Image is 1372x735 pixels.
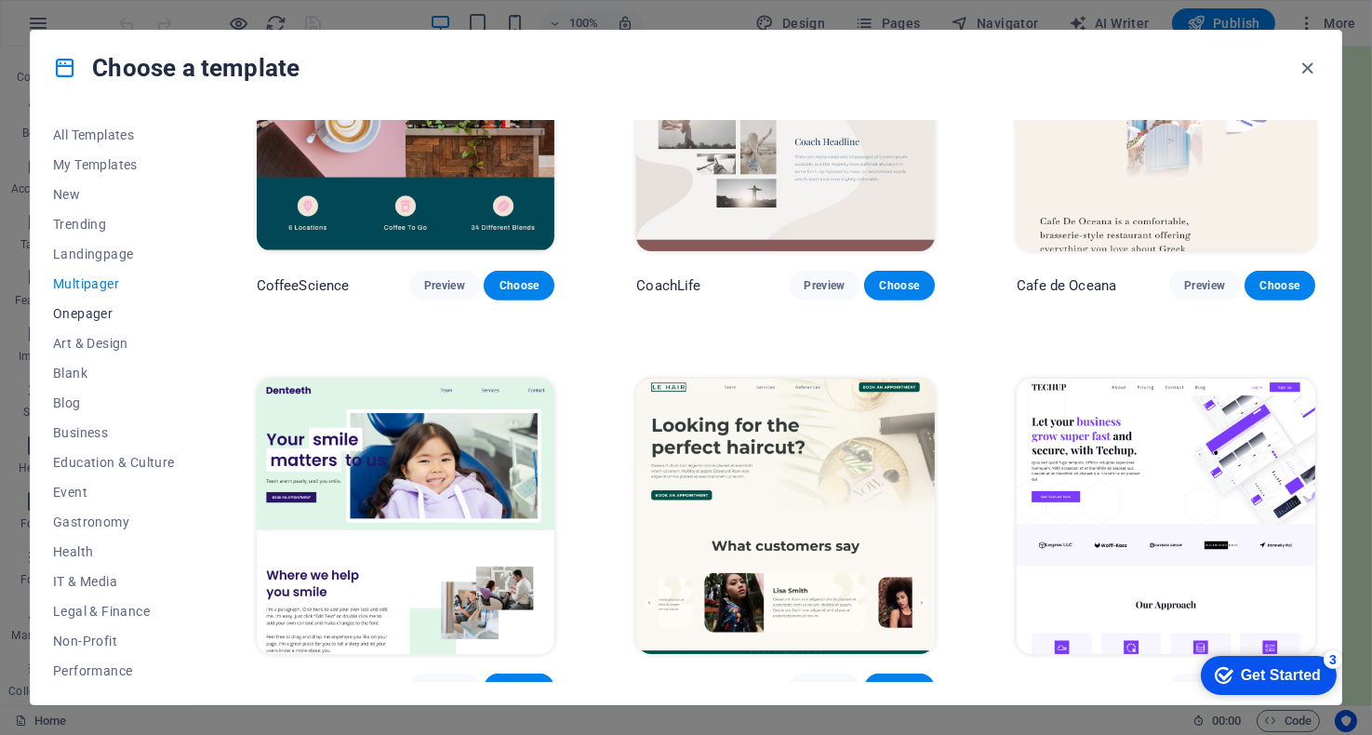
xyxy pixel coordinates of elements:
div: Get Started 3 items remaining, 40% complete [15,9,151,48]
span: New [53,187,175,202]
button: Health [53,537,175,567]
span: Blank [53,366,175,381]
button: Legal & Finance [53,596,175,626]
span: Gastronomy [53,514,175,529]
p: Cafe de Oceana [1017,276,1116,295]
span: Business [53,425,175,440]
span: Education & Culture [53,455,175,470]
button: Choose [484,674,554,703]
img: TechUp [1017,379,1315,654]
button: Choose [1245,271,1315,301]
button: Landingpage [53,239,175,269]
span: Onepager [53,306,175,321]
button: Preview [409,674,480,703]
button: Choose [484,271,554,301]
span: Preview [1184,278,1225,293]
span: Non-Profit [53,634,175,648]
span: Preview [1184,681,1225,696]
span: Choose [879,681,920,696]
div: Get Started [55,20,135,37]
span: Blog [53,395,175,410]
button: Art & Design [53,328,175,358]
img: Le Hair [636,379,935,654]
button: Choose [864,674,935,703]
span: Preview [804,681,845,696]
button: Education & Culture [53,448,175,477]
button: Non-Profit [53,626,175,656]
button: Preview [409,271,480,301]
div: 3 [138,4,156,22]
p: CoffeeScience [257,276,350,295]
button: Trending [53,209,175,239]
span: Landingpage [53,247,175,261]
button: Business [53,418,175,448]
button: All Templates [53,120,175,150]
button: Preview [789,674,859,703]
p: TechUp [1017,679,1064,698]
button: IT & Media [53,567,175,596]
span: Preview [804,278,845,293]
span: Choose [499,681,539,696]
span: Choose [499,278,539,293]
span: Performance [53,663,175,678]
span: Trending [53,217,175,232]
img: Denteeth [257,379,555,654]
button: New [53,180,175,209]
span: Art & Design [53,336,175,351]
span: All Templates [53,127,175,142]
span: Legal & Finance [53,604,175,619]
button: Preview [789,271,859,301]
button: Multipager [53,269,175,299]
span: Preview [424,681,465,696]
button: Choose [864,271,935,301]
button: Onepager [53,299,175,328]
span: Choose [879,278,920,293]
span: Multipager [53,276,175,291]
span: Event [53,485,175,500]
span: Health [53,544,175,559]
span: Choose [1259,278,1300,293]
button: Performance [53,656,175,686]
button: Event [53,477,175,507]
span: My Templates [53,157,175,172]
button: Gastronomy [53,507,175,537]
button: Blank [53,358,175,388]
p: CoachLife [636,276,700,295]
button: Blog [53,388,175,418]
button: My Templates [53,150,175,180]
h4: Choose a template [53,53,300,83]
button: Preview [1169,271,1240,301]
p: Denteeth [257,679,313,698]
span: Preview [424,278,465,293]
span: IT & Media [53,574,175,589]
p: Le Hair [636,679,682,698]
